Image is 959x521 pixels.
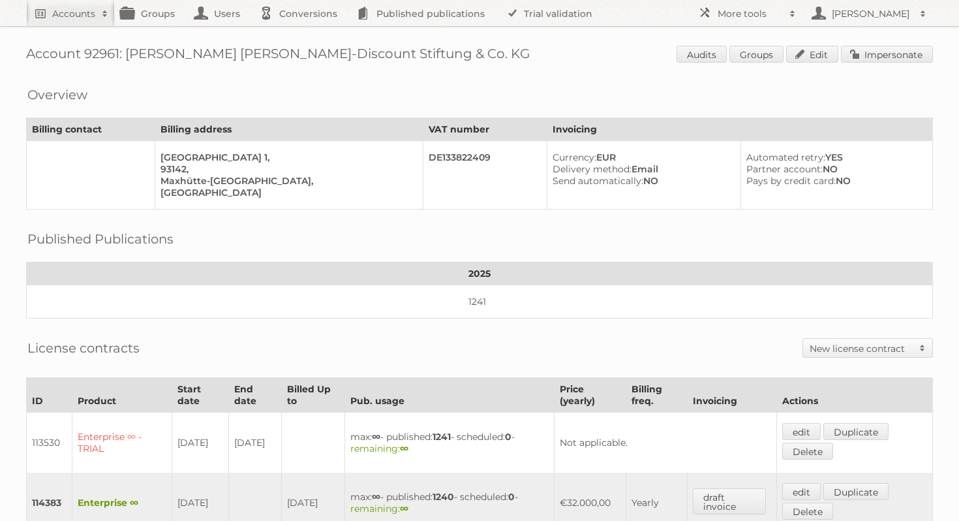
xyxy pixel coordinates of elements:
th: Billing address [155,118,423,141]
h2: Published Publications [27,229,174,249]
strong: 0 [505,431,511,443]
td: DE133822409 [423,141,547,210]
span: Pays by credit card: [746,175,836,187]
td: [DATE] [229,413,282,473]
span: Delivery method: [553,163,632,175]
strong: 1241 [433,431,451,443]
a: Impersonate [841,46,933,63]
a: Duplicate [823,423,889,440]
span: Partner account: [746,163,823,175]
h2: [PERSON_NAME] [829,7,913,20]
div: Email [553,163,730,175]
th: Billing contact [27,118,155,141]
th: Billed Up to [282,378,344,413]
th: Product [72,378,172,413]
a: edit [782,483,821,500]
strong: ∞ [372,491,380,503]
h2: Overview [27,85,87,104]
th: VAT number [423,118,547,141]
h2: Accounts [52,7,95,20]
a: Groups [729,46,784,63]
a: edit [782,423,821,440]
td: max: - published: - scheduled: - [344,413,554,473]
strong: ∞ [400,443,408,454]
th: Pub. usage [344,378,554,413]
a: New license contract [803,339,932,357]
span: remaining: [350,443,408,454]
span: Currency: [553,151,596,163]
th: Billing freq. [626,378,688,413]
th: Invoicing [547,118,933,141]
td: [DATE] [172,413,229,473]
div: NO [746,175,922,187]
th: ID [27,378,72,413]
h2: More tools [718,7,783,20]
a: draft invoice [693,488,765,514]
strong: 0 [508,491,515,503]
div: [GEOGRAPHIC_DATA] [160,187,412,198]
div: Maxhütte-[GEOGRAPHIC_DATA], [160,175,412,187]
h2: License contracts [27,338,140,358]
strong: 1240 [433,491,454,503]
th: Start date [172,378,229,413]
td: Enterprise ∞ - TRIAL [72,413,172,473]
div: [GEOGRAPHIC_DATA] 1, [160,151,412,163]
th: End date [229,378,282,413]
span: Send automatically: [553,175,643,187]
th: Invoicing [688,378,776,413]
span: remaining: [350,503,408,514]
th: 2025 [27,262,933,285]
div: EUR [553,151,730,163]
div: 93142, [160,163,412,175]
span: Toggle [913,339,932,357]
a: Delete [782,503,833,520]
div: NO [553,175,730,187]
h2: New license contract [810,342,913,355]
strong: ∞ [400,503,408,514]
span: Automated retry: [746,151,825,163]
th: Actions [776,378,932,413]
div: YES [746,151,922,163]
th: Price (yearly) [554,378,626,413]
td: Not applicable. [554,413,776,473]
a: Duplicate [823,483,889,500]
div: NO [746,163,922,175]
td: 1241 [27,285,933,319]
a: Edit [786,46,838,63]
strong: ∞ [372,431,380,443]
a: Delete [782,443,833,460]
a: Audits [677,46,727,63]
td: 113530 [27,413,72,473]
h1: Account 92961: [PERSON_NAME] [PERSON_NAME]-Discount Stiftung & Co. KG [26,46,933,65]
